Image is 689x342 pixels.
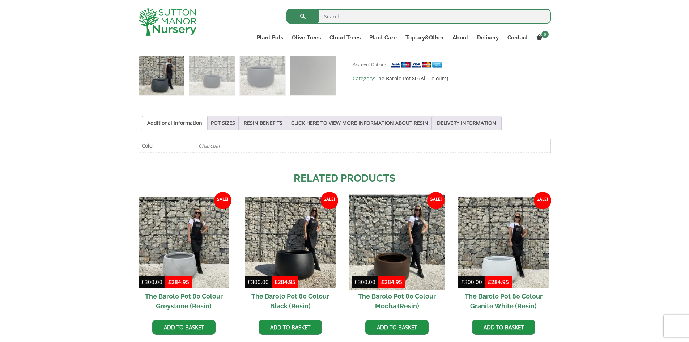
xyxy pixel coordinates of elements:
span: Sale! [427,192,445,209]
bdi: 300.00 [248,278,269,286]
a: About [448,33,473,43]
a: Delivery [473,33,503,43]
a: Additional information [147,116,202,130]
img: The Barolo Pot 80 Colour Greystone (Resin) [139,197,229,288]
a: 0 [532,33,551,43]
h2: The Barolo Pot 80 Colour Mocha (Resin) [352,288,442,314]
span: £ [275,278,278,286]
bdi: 300.00 [354,278,375,286]
a: Plant Care [365,33,401,43]
span: £ [381,278,384,286]
bdi: 284.95 [168,278,189,286]
a: Sale! The Barolo Pot 80 Colour Greystone (Resin) [139,197,229,314]
img: The Barolo Pot 80 Colour Granite White (Resin) [458,197,549,288]
a: Add to basket: “The Barolo Pot 80 Colour Granite White (Resin)” [472,320,535,335]
img: The Barolo Pot 80 Colour Mocha (Resin) [349,195,445,290]
span: £ [248,278,251,286]
table: Product Details [139,139,551,153]
a: Add to basket: “The Barolo Pot 80 Colour Mocha (Resin)” [365,320,429,335]
span: £ [354,278,358,286]
img: payment supported [390,61,445,68]
a: CLICK HERE TO VIEW MORE INFORMATION ABOUT RESIN [291,116,428,130]
h2: The Barolo Pot 80 Colour Greystone (Resin) [139,288,229,314]
a: Olive Trees [288,33,325,43]
a: Cloud Trees [325,33,365,43]
a: The Barolo Pot 80 (All Colours) [375,75,448,82]
a: Add to basket: “The Barolo Pot 80 Colour Greystone (Resin)” [152,320,216,335]
img: The Barolo Pot 80 Colour Charcoal (Resin) - Image 4 [290,50,336,95]
bdi: 284.95 [488,278,509,286]
h2: The Barolo Pot 80 Colour Granite White (Resin) [458,288,549,314]
span: Sale! [534,192,551,209]
a: Plant Pots [252,33,288,43]
a: Add to basket: “The Barolo Pot 80 Colour Black (Resin)” [259,320,322,335]
span: Sale! [214,192,231,209]
span: £ [141,278,145,286]
img: The Barolo Pot 80 Colour Charcoal (Resin) [139,50,184,95]
span: Category: [353,74,550,83]
a: RESIN BENEFITS [244,116,282,130]
a: Topiary&Other [401,33,448,43]
a: DELIVERY INFORMATION [437,116,496,130]
a: Sale! The Barolo Pot 80 Colour Granite White (Resin) [458,197,549,314]
span: 0 [541,31,549,38]
p: Charcoal [199,139,545,152]
a: POT SIZES [211,116,235,130]
a: Sale! The Barolo Pot 80 Colour Mocha (Resin) [352,197,442,314]
a: Sale! The Barolo Pot 80 Colour Black (Resin) [245,197,336,314]
span: £ [461,278,464,286]
span: Sale! [321,192,338,209]
img: The Barolo Pot 80 Colour Black (Resin) [245,197,336,288]
bdi: 284.95 [275,278,295,286]
bdi: 300.00 [141,278,162,286]
h2: Related products [139,171,551,186]
input: Search... [286,9,551,24]
span: £ [168,278,171,286]
bdi: 300.00 [461,278,482,286]
bdi: 284.95 [381,278,402,286]
span: £ [488,278,491,286]
small: Payment Options: [353,62,388,67]
img: logo [139,7,196,36]
img: The Barolo Pot 80 Colour Charcoal (Resin) - Image 3 [240,50,285,95]
th: Color [139,139,193,152]
a: Contact [503,33,532,43]
h2: The Barolo Pot 80 Colour Black (Resin) [245,288,336,314]
img: The Barolo Pot 80 Colour Charcoal (Resin) - Image 2 [189,50,234,95]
